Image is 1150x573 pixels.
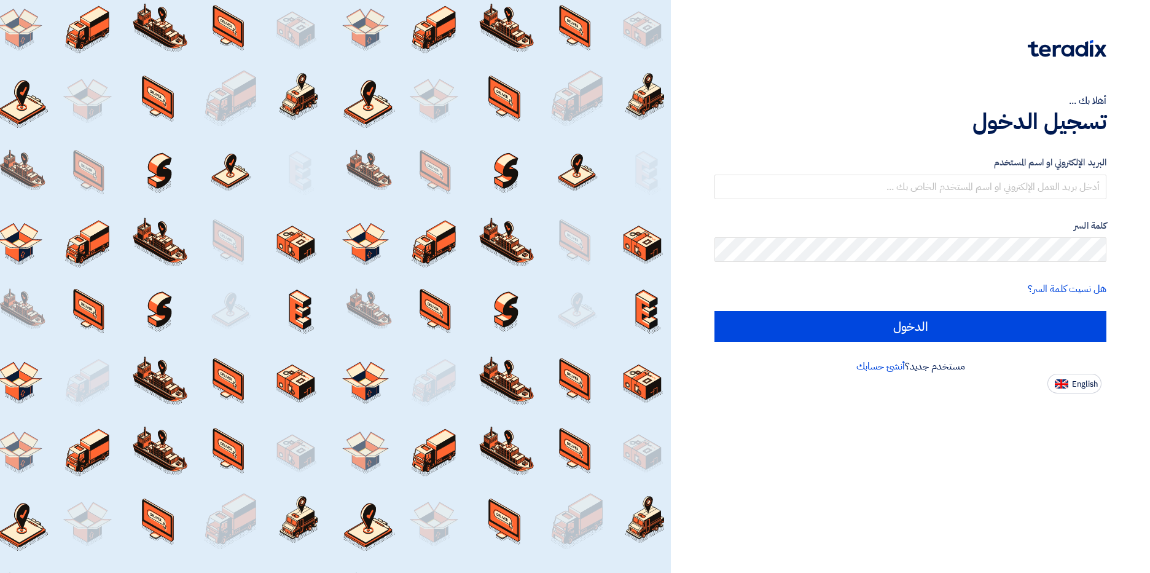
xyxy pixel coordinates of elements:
img: en-US.png [1055,379,1068,389]
input: أدخل بريد العمل الإلكتروني او اسم المستخدم الخاص بك ... [714,175,1106,199]
span: English [1072,380,1098,389]
div: أهلا بك ... [714,93,1106,108]
h1: تسجيل الدخول [714,108,1106,135]
label: البريد الإلكتروني او اسم المستخدم [714,156,1106,170]
div: مستخدم جديد؟ [714,359,1106,374]
a: هل نسيت كلمة السر؟ [1028,282,1106,296]
img: Teradix logo [1028,40,1106,57]
label: كلمة السر [714,219,1106,233]
a: أنشئ حسابك [856,359,905,374]
input: الدخول [714,311,1106,342]
button: English [1047,374,1101,393]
